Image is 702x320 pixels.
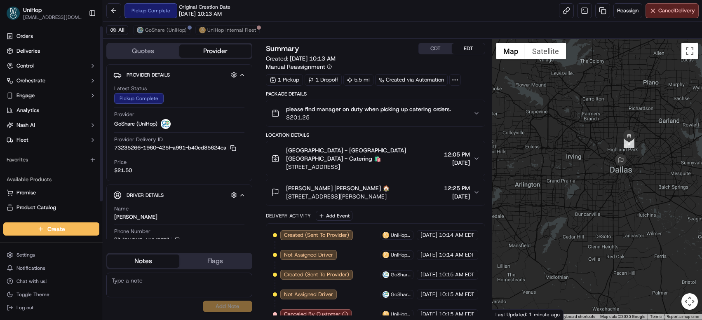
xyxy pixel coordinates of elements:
span: Provider Details [127,72,170,78]
span: UniHop Internal Fleet [391,232,412,238]
a: Report a map error [667,314,700,319]
span: [PHONE_NUMBER] [122,237,169,244]
button: Toggle fullscreen view [681,43,698,59]
span: Toggle Theme [16,291,49,298]
button: Control [3,59,99,72]
img: unihop_logo.png [383,232,389,238]
span: [DATE] [444,192,470,201]
a: Orders [3,30,99,43]
span: [DATE] [420,271,437,278]
span: [GEOGRAPHIC_DATA] - [GEOGRAPHIC_DATA] [GEOGRAPHIC_DATA] - Catering 🛍️ [286,146,441,163]
span: GoShare (UniHop) [391,271,412,278]
button: Quotes [107,44,179,58]
button: 73235266-1960-425f-a991-b40cd85624ea [114,144,236,152]
span: Product Catalog [16,204,56,211]
span: Log out [16,304,33,311]
button: UniHopUniHop[EMAIL_ADDRESS][DOMAIN_NAME] [3,3,85,23]
a: Open this area in Google Maps (opens a new window) [494,309,521,320]
button: EDT [452,43,485,54]
div: Delivery Activity [266,213,311,219]
span: Cancel Delivery [658,7,695,14]
button: Reassign [613,3,642,18]
span: Created (Sent To Provider) [284,271,349,278]
span: Settings [16,252,35,258]
div: 5.5 mi [343,74,373,86]
button: Chat with us! [3,276,99,287]
button: Settings [3,249,99,261]
button: Notifications [3,262,99,274]
div: 1 Dropoff [305,74,342,86]
span: [DATE] [420,291,437,298]
a: Promise [7,189,96,196]
button: Nash AI [3,119,99,132]
button: UniHop Internal Fleet [195,25,260,35]
span: 12:25 PM [444,184,470,192]
button: All [106,25,128,35]
span: Created (Sent To Provider) [284,231,349,239]
span: Reassign [617,7,639,14]
span: Control [16,62,34,70]
button: Driver Details [113,188,245,202]
span: Deliveries [16,47,40,55]
button: Manual Reassignment [266,63,332,71]
img: unihop_logo.png [383,311,389,318]
a: Product Catalog [7,204,96,211]
span: 10:15 AM EDT [439,291,474,298]
span: Price [114,159,127,166]
a: Analytics [3,104,99,117]
button: Log out [3,302,99,313]
button: Show satellite imagery [525,43,566,59]
div: 2 [624,138,634,148]
img: goshare_logo.png [383,271,389,278]
button: Create [3,222,99,236]
span: UniHop Internal Fleet [391,311,412,318]
span: Driver Details [127,192,164,199]
span: 10:14 AM EDT [439,251,474,259]
button: CancelDelivery [646,3,699,18]
button: GoShare (UniHop) [133,25,190,35]
span: Manual Reassignment [266,63,325,71]
a: Terms (opens in new tab) [650,314,662,319]
span: Created: [266,54,336,63]
button: [GEOGRAPHIC_DATA] - [GEOGRAPHIC_DATA] [GEOGRAPHIC_DATA] - Catering 🛍️[STREET_ADDRESS]12:05 PM[DATE] [266,141,485,176]
span: 10:14 AM EDT [439,231,474,239]
button: Promise [3,186,99,199]
span: Analytics [16,107,39,114]
button: Keyboard shortcuts [560,314,595,320]
span: [DATE] [420,231,437,239]
a: Deliveries [3,44,99,58]
button: Toggle Theme [3,289,99,300]
button: Fleet [3,133,99,147]
button: Provider Details [113,68,245,82]
span: Orchestrate [16,77,45,84]
span: [DATE] [444,159,470,167]
span: Phone Number [114,228,150,235]
img: goshare_logo.png [383,291,389,298]
span: GoShare (UniHop) [114,120,157,128]
span: 10:15 AM EDT [439,271,474,278]
span: Provider Delivery ID [114,136,163,143]
span: please find manager on duty when picking up catering orders. [286,105,451,113]
button: [PERSON_NAME] [PERSON_NAME] 🏠[STREET_ADDRESS][PERSON_NAME]12:25 PM[DATE] [266,179,485,206]
span: $21.50 [114,167,132,174]
div: Favorites [3,153,99,166]
span: GoShare (UniHop) [391,291,412,298]
span: Original Creation Date [179,4,230,10]
button: [EMAIL_ADDRESS][DOMAIN_NAME] [23,14,82,21]
span: UniHop [23,6,42,14]
span: [DATE] [420,251,437,259]
span: Notifications [16,265,45,271]
div: Location Details [266,132,486,138]
span: 10:15 AM EDT [439,311,474,318]
button: Notes [107,255,179,268]
a: [PHONE_NUMBER] [114,236,183,245]
div: Created via Automation [375,74,448,86]
span: Latest Status [114,85,147,92]
span: Map data ©2025 Google [600,314,645,319]
img: goshare_logo.png [137,27,143,33]
span: Promise [16,189,36,196]
img: unihop_logo.png [383,252,389,258]
button: Add Event [316,211,352,221]
span: UniHop Internal Fleet [207,27,256,33]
